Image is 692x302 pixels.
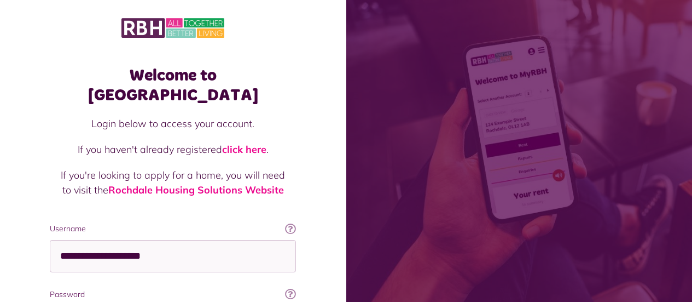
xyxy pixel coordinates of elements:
[108,184,284,196] a: Rochdale Housing Solutions Website
[50,289,296,300] label: Password
[121,16,224,39] img: MyRBH
[61,116,285,131] p: Login below to access your account.
[50,223,296,235] label: Username
[61,142,285,157] p: If you haven't already registered .
[61,168,285,197] p: If you're looking to apply for a home, you will need to visit the
[50,66,296,105] h1: Welcome to [GEOGRAPHIC_DATA]
[222,143,266,156] a: click here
